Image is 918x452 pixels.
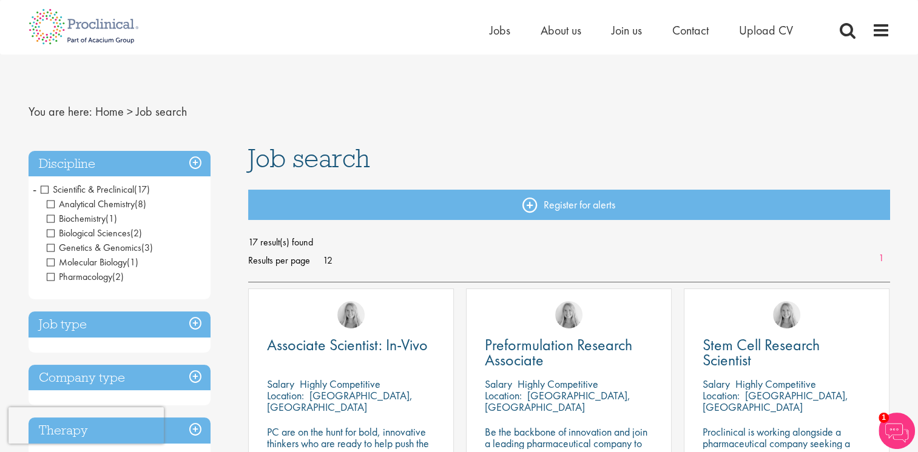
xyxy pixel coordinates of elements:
span: Genetics & Genomics [47,241,141,254]
span: (17) [134,183,150,196]
span: You are here: [29,104,92,119]
a: 12 [319,254,337,267]
span: Associate Scientist: In-Vivo [267,334,428,355]
h3: Discipline [29,151,211,177]
span: Location: [485,388,522,402]
span: (8) [135,198,146,210]
span: Molecular Biology [47,256,138,268]
span: Location: [703,388,740,402]
a: Contact [672,22,709,38]
a: Preformulation Research Associate [485,337,653,368]
span: Scientific & Preclinical [41,183,150,196]
a: Stem Cell Research Scientist [703,337,871,368]
span: 1 [879,413,889,423]
span: Biological Sciences [47,227,130,239]
span: Biochemistry [47,212,117,225]
a: Join us [612,22,642,38]
a: About us [541,22,581,38]
span: Molecular Biology [47,256,127,268]
span: > [127,104,133,119]
iframe: reCAPTCHA [8,407,164,444]
span: Location: [267,388,304,402]
span: 17 result(s) found [248,233,890,251]
span: Pharmacology [47,270,124,283]
p: Highly Competitive [300,377,380,391]
span: Analytical Chemistry [47,198,146,210]
span: (2) [130,227,142,239]
span: - [33,180,36,198]
span: Preformulation Research Associate [485,334,632,370]
img: Chatbot [879,413,915,449]
span: Salary [267,377,294,391]
a: Jobs [490,22,510,38]
span: Biological Sciences [47,227,142,239]
span: (2) [112,270,124,283]
span: Genetics & Genomics [47,241,153,254]
p: [GEOGRAPHIC_DATA], [GEOGRAPHIC_DATA] [267,388,413,414]
span: Job search [248,142,370,174]
span: Job search [136,104,187,119]
span: (1) [106,212,117,225]
span: Stem Cell Research Scientist [703,334,820,370]
h3: Company type [29,365,211,391]
span: Salary [703,377,730,391]
span: Pharmacology [47,270,112,283]
img: Shannon Briggs [773,301,800,328]
a: Associate Scientist: In-Vivo [267,337,435,353]
p: Highly Competitive [735,377,816,391]
p: Highly Competitive [518,377,598,391]
span: Results per page [248,251,310,270]
p: [GEOGRAPHIC_DATA], [GEOGRAPHIC_DATA] [703,388,848,414]
span: (1) [127,256,138,268]
span: (3) [141,241,153,254]
span: Analytical Chemistry [47,198,135,210]
span: Salary [485,377,512,391]
img: Shannon Briggs [337,301,365,328]
img: Shannon Briggs [555,301,582,328]
a: breadcrumb link [95,104,124,119]
p: [GEOGRAPHIC_DATA], [GEOGRAPHIC_DATA] [485,388,630,414]
span: Biochemistry [47,212,106,225]
a: Upload CV [739,22,793,38]
span: Scientific & Preclinical [41,183,134,196]
a: 1 [872,251,890,265]
h3: Job type [29,311,211,337]
a: Register for alerts [248,190,890,220]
